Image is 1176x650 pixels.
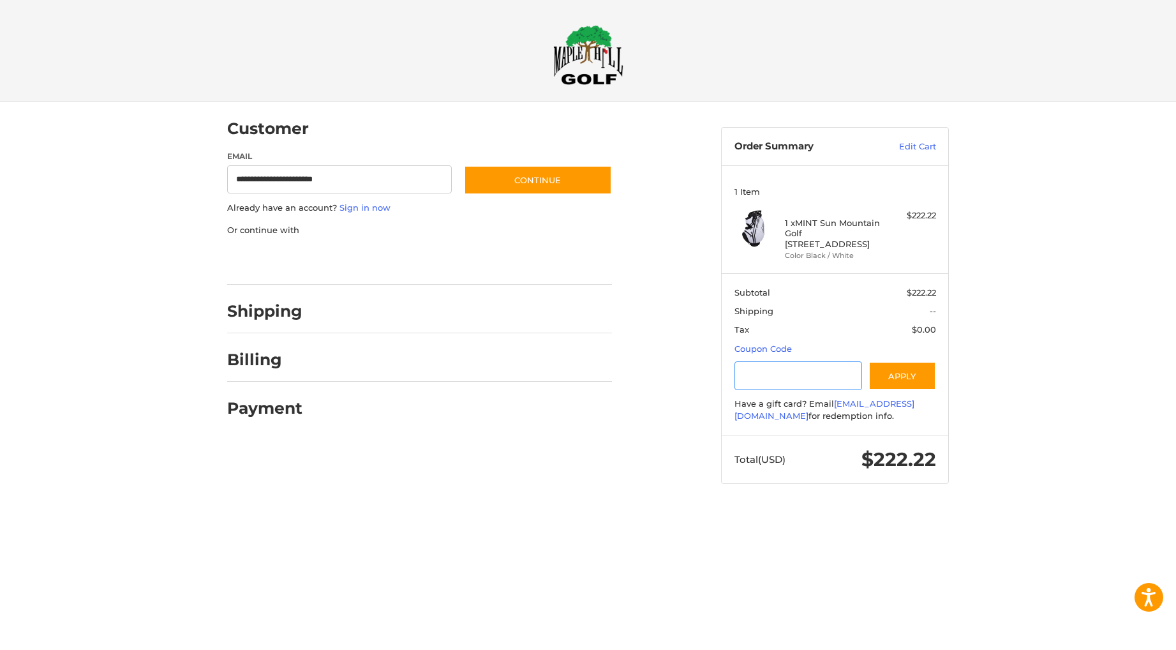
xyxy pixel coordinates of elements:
iframe: PayPal-venmo [440,249,535,272]
span: Tax [734,324,749,335]
input: Gift Certificate or Coupon Code [734,361,863,390]
h2: Customer [227,119,309,139]
img: Maple Hill Golf [553,25,623,85]
h3: Order Summary [734,140,872,153]
li: Color Black / White [785,250,882,261]
h2: Shipping [227,301,302,321]
span: $222.22 [861,448,936,471]
span: Total (USD) [734,453,785,465]
span: Subtotal [734,287,770,298]
span: $222.22 [907,287,936,298]
div: Have a gift card? Email for redemption info. [734,398,936,423]
span: Shipping [734,306,773,316]
a: Sign in now [339,202,391,213]
iframe: PayPal-paylater [331,249,427,272]
p: Already have an account? [227,202,612,215]
a: Edit Cart [872,140,936,153]
label: Email [227,151,452,162]
a: Coupon Code [734,344,792,354]
button: Continue [464,165,612,195]
span: $0.00 [912,324,936,335]
h2: Billing [227,350,302,370]
p: Or continue with [227,224,612,237]
h4: 1 x MINT Sun Mountain Golf [STREET_ADDRESS] [785,218,882,249]
h2: Payment [227,398,302,418]
iframe: PayPal-paypal [223,249,319,272]
h3: 1 Item [734,186,936,197]
button: Apply [868,361,936,390]
div: $222.22 [886,209,936,222]
span: -- [930,306,936,316]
